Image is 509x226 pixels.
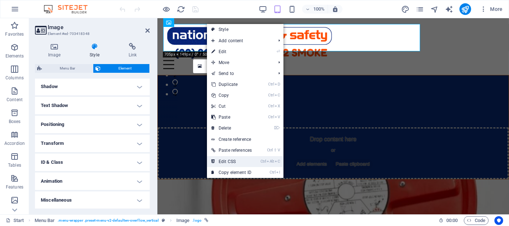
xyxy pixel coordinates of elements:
h4: Text Shadow [35,97,150,114]
i: C [275,159,280,164]
h4: Positioning [35,116,150,133]
button: Code [464,216,489,225]
nav: breadcrumb [35,216,208,225]
i: This element is a customizable preset [162,218,165,222]
i: Ctrl [269,115,274,119]
i: Pages (Ctrl+Alt+S) [416,5,424,13]
a: CtrlXCut [207,101,256,112]
span: . logo [192,216,201,225]
span: Element [103,64,147,73]
i: Ctrl [269,82,274,87]
p: Features [6,184,23,190]
span: Add content [207,35,273,46]
a: CtrlCCopy [207,90,256,101]
button: navigator [430,5,439,13]
i: D [275,82,280,87]
button: Element [93,64,149,73]
button: publish [459,3,471,15]
span: More [480,5,503,13]
a: Select files from the file manager, stock photos, or upload file(s) [193,59,207,73]
span: Click to select. Double-click to edit [176,216,189,225]
button: 3 [15,61,20,67]
i: X [275,104,280,108]
h3: Element #ed-703418348 [48,31,135,37]
span: Click to select. Double-click to edit [35,216,55,225]
a: Create reference [207,134,283,145]
p: Accordion [4,140,25,146]
span: 00 00 [446,216,458,225]
i: V [275,115,280,119]
h4: Transform [35,135,150,152]
a: CtrlICopy element ID [207,167,256,178]
i: Reload page [177,5,185,13]
i: ⇧ [274,148,277,152]
i: Ctrl [261,159,266,164]
a: Send to [207,68,273,79]
h4: Image [35,43,77,58]
i: Ctrl [269,104,274,108]
h6: Session time [439,216,458,225]
i: AI Writer [445,5,453,13]
button: pages [416,5,424,13]
button: Click here to leave preview mode and continue editing [162,5,171,13]
i: ⏎ [277,49,280,54]
span: Menu Bar [44,64,91,73]
img: Editor Logo [42,5,97,13]
span: . menu-wrapper .preset-menu-v2-defaultwv-overflow_vertical [58,216,158,225]
h4: Animation [35,173,150,190]
h4: Style [77,43,115,58]
i: This element is linked [204,218,208,222]
button: Menu Bar [35,64,93,73]
p: Tables [8,162,21,168]
i: Navigator [430,5,439,13]
div: Drop content here [0,109,351,161]
i: I [276,170,280,175]
i: V [278,148,280,152]
a: CtrlVPaste [207,112,256,123]
a: Ctrl⇧VPaste references [207,145,256,156]
h4: Shadow [35,78,150,95]
i: ⌦ [274,126,280,130]
button: text_generator [445,5,454,13]
span: Paste clipboard [175,141,215,151]
button: design [401,5,410,13]
a: ⌦Delete [207,123,256,134]
a: CtrlDDuplicate [207,79,256,90]
span: Code [467,216,485,225]
p: Columns [5,75,24,81]
i: Alt [267,159,274,164]
button: reload [177,5,185,13]
i: Publish [461,5,469,13]
button: 100% [302,5,328,13]
p: Favorites [5,31,24,37]
a: ⏎Edit [207,46,256,57]
a: Style [207,24,283,35]
span: Add elements [136,141,172,151]
button: More [477,3,506,15]
i: Ctrl [270,170,276,175]
i: C [275,93,280,98]
h2: Image [48,24,150,31]
p: Content [7,97,23,103]
span: : [451,218,453,223]
h4: Miscellaneous [35,191,150,209]
i: Ctrl [267,148,273,152]
i: On resize automatically adjust zoom level to fit chosen device. [332,6,338,12]
span: Move [207,57,273,68]
h4: ID & Class [35,154,150,171]
i: Design (Ctrl+Alt+Y) [401,5,410,13]
a: CtrlAltCEdit CSS [207,156,256,167]
p: Elements [5,53,24,59]
p: Boxes [9,119,21,124]
a: Click to cancel selection. Double-click to open Pages [6,216,24,225]
h4: Link [115,43,150,58]
h6: 100% [313,5,325,13]
button: Usercentrics [494,216,503,225]
i: Ctrl [269,93,274,98]
button: 4 [15,71,20,76]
